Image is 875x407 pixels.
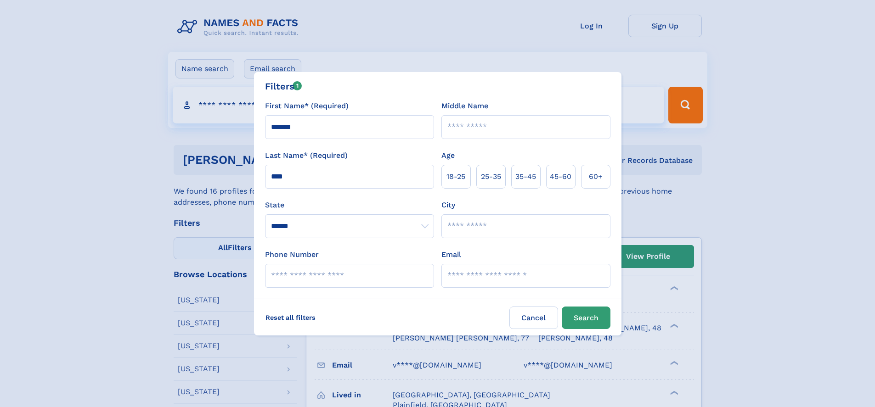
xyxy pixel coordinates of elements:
[260,307,322,329] label: Reset all filters
[481,171,501,182] span: 25‑35
[515,171,536,182] span: 35‑45
[509,307,558,329] label: Cancel
[441,150,455,161] label: Age
[265,79,302,93] div: Filters
[446,171,465,182] span: 18‑25
[441,100,488,112] label: Middle Name
[441,200,455,211] label: City
[265,249,319,260] label: Phone Number
[562,307,610,329] button: Search
[550,171,571,182] span: 45‑60
[265,200,434,211] label: State
[265,100,349,112] label: First Name* (Required)
[589,171,603,182] span: 60+
[265,150,348,161] label: Last Name* (Required)
[441,249,461,260] label: Email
